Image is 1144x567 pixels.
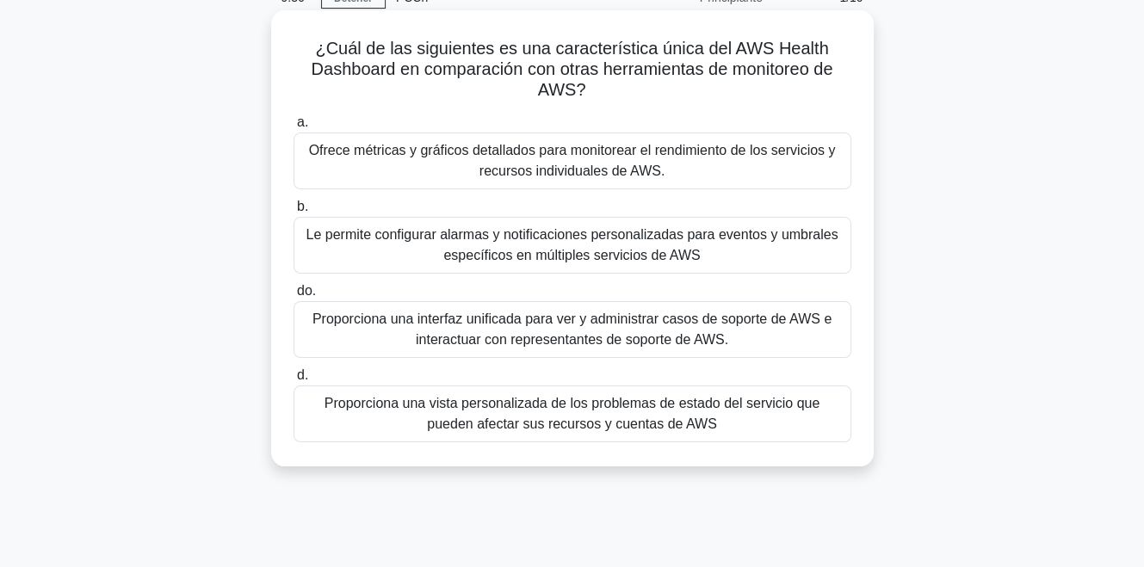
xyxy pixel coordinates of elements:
font: ¿Cuál de las siguientes es una característica única del AWS Health Dashboard en comparación con o... [312,39,833,99]
font: d. [297,367,308,382]
font: Ofrece métricas y gráficos detallados para monitorear el rendimiento de los servicios y recursos ... [309,143,836,178]
font: do. [297,283,316,298]
font: Le permite configurar alarmas y notificaciones personalizadas para eventos y umbrales específicos... [306,227,838,262]
font: Proporciona una interfaz unificada para ver y administrar casos de soporte de AWS e interactuar c... [312,311,832,347]
font: a. [297,114,308,129]
font: Proporciona una vista personalizada de los problemas de estado del servicio que pueden afectar su... [325,396,819,431]
font: b. [297,199,308,213]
